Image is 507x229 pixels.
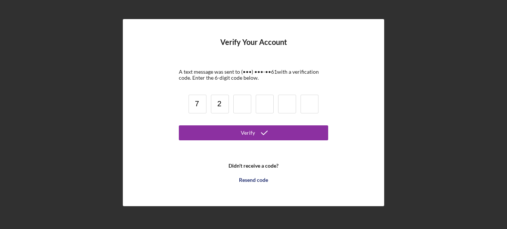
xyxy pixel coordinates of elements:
[179,125,328,140] button: Verify
[179,69,328,81] div: A text message was sent to (•••) •••-•• 61 with a verification code. Enter the 6-digit code below.
[220,38,287,58] h4: Verify Your Account
[228,163,279,169] b: Didn't receive a code?
[239,172,268,187] div: Resend code
[179,172,328,187] button: Resend code
[241,125,255,140] div: Verify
